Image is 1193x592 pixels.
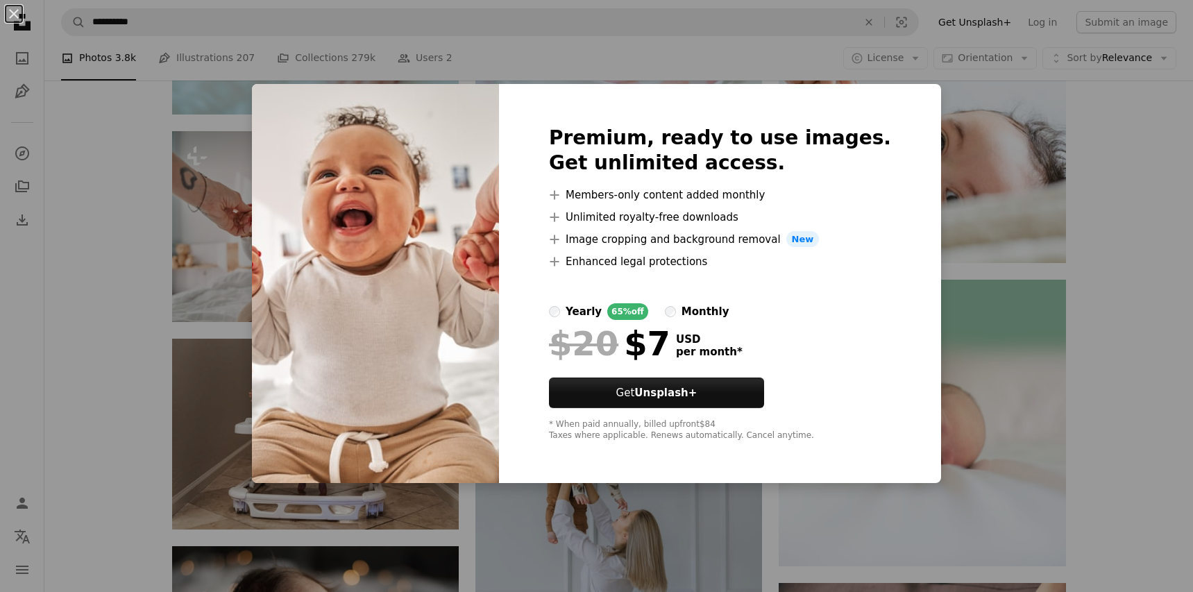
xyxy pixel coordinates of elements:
[549,378,764,408] button: GetUnsplash+
[549,306,560,317] input: yearly65%off
[549,231,891,248] li: Image cropping and background removal
[549,187,891,203] li: Members-only content added monthly
[549,209,891,226] li: Unlimited royalty-free downloads
[252,84,499,484] img: premium_photo-1661697003767-c441ea69bbeb
[549,325,618,362] span: $20
[566,303,602,320] div: yearly
[786,231,820,248] span: New
[549,253,891,270] li: Enhanced legal protections
[665,306,676,317] input: monthly
[607,303,648,320] div: 65% off
[549,325,670,362] div: $7
[549,419,891,441] div: * When paid annually, billed upfront $84 Taxes where applicable. Renews automatically. Cancel any...
[676,333,743,346] span: USD
[676,346,743,358] span: per month *
[634,387,697,399] strong: Unsplash+
[682,303,729,320] div: monthly
[549,126,891,176] h2: Premium, ready to use images. Get unlimited access.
